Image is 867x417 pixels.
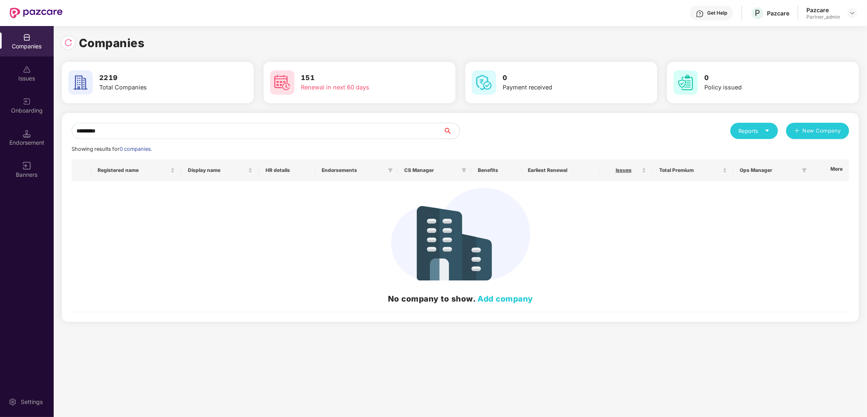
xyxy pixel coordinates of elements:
[740,167,799,174] span: Ops Manager
[806,6,840,14] div: Pazcare
[386,165,394,175] span: filter
[849,10,856,16] img: svg+xml;base64,PHN2ZyBpZD0iRHJvcGRvd24tMzJ4MzIiIHhtbG5zPSJodHRwOi8vd3d3LnczLm9yZy8yMDAwL3N2ZyIgd2...
[472,70,496,95] img: svg+xml;base64,PHN2ZyB4bWxucz0iaHR0cDovL3d3dy53My5vcmcvMjAwMC9zdmciIHdpZHRoPSI2MCIgaGVpZ2h0PSI2MC...
[301,83,418,92] div: Renewal in next 60 days
[72,146,152,152] span: Showing results for
[181,159,259,181] th: Display name
[600,159,653,181] th: Issues
[270,70,294,95] img: svg+xml;base64,PHN2ZyB4bWxucz0iaHR0cDovL3d3dy53My5vcmcvMjAwMC9zdmciIHdpZHRoPSI2MCIgaGVpZ2h0PSI2MC...
[23,98,31,106] img: svg+xml;base64,PHN2ZyB3aWR0aD0iMjAiIGhlaWdodD0iMjAiIHZpZXdCb3g9IjAgMCAyMCAyMCIgZmlsbD0ibm9uZSIgeG...
[503,73,620,83] h3: 0
[800,165,808,175] span: filter
[607,167,640,174] span: Issues
[704,83,821,92] div: Policy issued
[659,167,721,174] span: Total Premium
[301,73,418,83] h3: 151
[259,159,315,181] th: HR details
[696,10,704,18] img: svg+xml;base64,PHN2ZyBpZD0iSGVscC0zMngzMiIgeG1sbnM9Imh0dHA6Ly93d3cudzMub3JnLzIwMDAvc3ZnIiB3aWR0aD...
[707,10,727,16] div: Get Help
[23,33,31,41] img: svg+xml;base64,PHN2ZyBpZD0iQ29tcGFuaWVzIiB4bWxucz0iaHR0cDovL3d3dy53My5vcmcvMjAwMC9zdmciIHdpZHRoPS...
[806,14,840,20] div: Partner_admin
[68,70,93,95] img: svg+xml;base64,PHN2ZyB4bWxucz0iaHR0cDovL3d3dy53My5vcmcvMjAwMC9zdmciIHdpZHRoPSI2MCIgaGVpZ2h0PSI2MC...
[188,167,246,174] span: Display name
[765,128,770,133] span: caret-down
[738,127,770,135] div: Reports
[803,127,841,135] span: New Company
[802,168,807,173] span: filter
[755,8,760,18] span: P
[503,83,620,92] div: Payment received
[78,293,843,305] h2: No company to show.
[443,128,460,134] span: search
[471,159,521,181] th: Benefits
[786,123,849,139] button: plusNew Company
[522,159,601,181] th: Earliest Renewal
[9,398,17,406] img: svg+xml;base64,PHN2ZyBpZD0iU2V0dGluZy0yMHgyMCIgeG1sbnM9Imh0dHA6Ly93d3cudzMub3JnLzIwMDAvc3ZnIiB3aW...
[460,165,468,175] span: filter
[391,188,530,280] img: svg+xml;base64,PHN2ZyB4bWxucz0iaHR0cDovL3d3dy53My5vcmcvMjAwMC9zdmciIHdpZHRoPSIzNDIiIGhlaWdodD0iMj...
[404,167,459,174] span: CS Manager
[673,70,698,95] img: svg+xml;base64,PHN2ZyB4bWxucz0iaHR0cDovL3d3dy53My5vcmcvMjAwMC9zdmciIHdpZHRoPSI2MCIgaGVpZ2h0PSI2MC...
[794,128,799,135] span: plus
[811,159,849,181] th: More
[23,162,31,170] img: svg+xml;base64,PHN2ZyB3aWR0aD0iMTYiIGhlaWdodD0iMTYiIHZpZXdCb3g9IjAgMCAxNiAxNiIgZmlsbD0ibm9uZSIgeG...
[653,159,733,181] th: Total Premium
[23,65,31,74] img: svg+xml;base64,PHN2ZyBpZD0iSXNzdWVzX2Rpc2FibGVkIiB4bWxucz0iaHR0cDovL3d3dy53My5vcmcvMjAwMC9zdmciIH...
[704,73,821,83] h3: 0
[18,398,45,406] div: Settings
[388,168,393,173] span: filter
[443,123,460,139] button: search
[91,159,181,181] th: Registered name
[10,8,63,18] img: New Pazcare Logo
[64,39,72,47] img: svg+xml;base64,PHN2ZyBpZD0iUmVsb2FkLTMyeDMyIiB4bWxucz0iaHR0cDovL3d3dy53My5vcmcvMjAwMC9zdmciIHdpZH...
[462,168,466,173] span: filter
[79,34,145,52] h1: Companies
[120,146,152,152] span: 0 companies.
[322,167,385,174] span: Endorsements
[23,130,31,138] img: svg+xml;base64,PHN2ZyB3aWR0aD0iMTQuNSIgaGVpZ2h0PSIxNC41IiB2aWV3Qm94PSIwIDAgMTYgMTYiIGZpbGw9Im5vbm...
[478,294,534,304] a: Add company
[98,167,169,174] span: Registered name
[99,83,216,92] div: Total Companies
[99,73,216,83] h3: 2219
[767,9,789,17] div: Pazcare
